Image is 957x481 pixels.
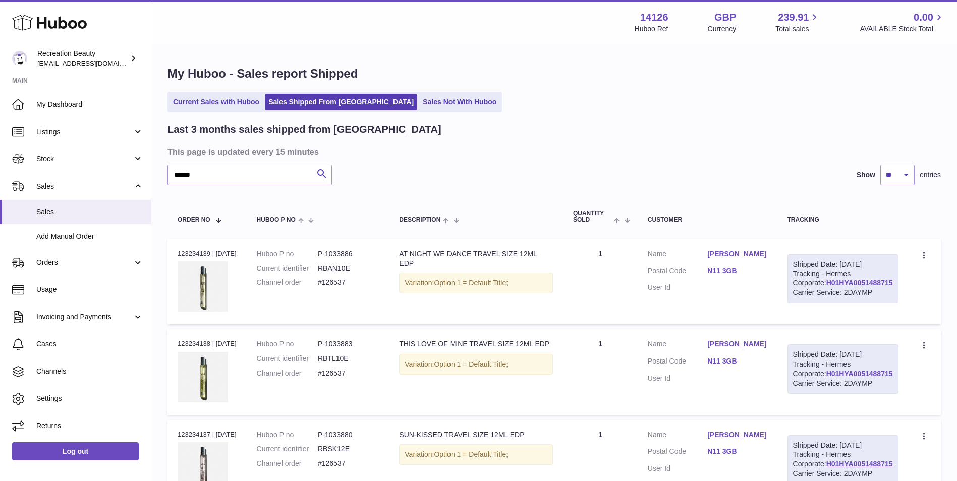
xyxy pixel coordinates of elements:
[12,442,139,460] a: Log out
[167,123,441,136] h2: Last 3 months sales shipped from [GEOGRAPHIC_DATA]
[399,217,440,223] span: Description
[648,266,707,278] dt: Postal Code
[920,170,941,180] span: entries
[257,339,318,349] dt: Huboo P no
[707,430,767,440] a: [PERSON_NAME]
[36,421,143,431] span: Returns
[399,444,553,465] div: Variation:
[257,249,318,259] dt: Huboo P no
[257,444,318,454] dt: Current identifier
[860,11,945,34] a: 0.00 AVAILABLE Stock Total
[178,430,237,439] div: 123234137 | [DATE]
[793,288,893,297] div: Carrier Service: 2DAYMP
[265,94,417,110] a: Sales Shipped From [GEOGRAPHIC_DATA]
[787,217,898,223] div: Tracking
[399,249,553,268] div: AT NIGHT WE DANCE TRAVEL SIZE 12ML EDP
[399,339,553,349] div: THIS LOVE OF MINE TRAVEL SIZE 12ML EDP
[707,356,767,366] a: N11 3GB
[826,279,893,287] a: H01HYA0051488715
[257,217,296,223] span: Huboo P no
[563,239,638,324] td: 1
[178,339,237,348] div: 123234138 | [DATE]
[36,339,143,349] span: Cases
[318,444,379,454] dd: RBSK12E
[178,217,210,223] span: Order No
[857,170,875,180] label: Show
[775,24,820,34] span: Total sales
[648,356,707,369] dt: Postal Code
[793,469,893,478] div: Carrier Service: 2DAYMP
[257,264,318,273] dt: Current identifier
[793,350,893,359] div: Shipped Date: [DATE]
[36,154,133,164] span: Stock
[257,430,318,440] dt: Huboo P no
[648,283,707,292] dt: User Id
[318,278,379,287] dd: #126537
[635,24,668,34] div: Huboo Ref
[167,66,941,82] h1: My Huboo - Sales report Shipped
[12,51,27,66] img: customercare@recreationbeauty.com
[36,258,133,267] span: Orders
[648,217,767,223] div: Customer
[793,379,893,388] div: Carrier Service: 2DAYMP
[167,146,938,157] h3: This page is updated every 15 minutes
[178,249,237,258] div: 123234139 | [DATE]
[787,254,898,304] div: Tracking - Hermes Corporate:
[860,24,945,34] span: AVAILABLE Stock Total
[36,182,133,191] span: Sales
[36,207,143,217] span: Sales
[648,430,707,442] dt: Name
[36,232,143,242] span: Add Manual Order
[178,352,228,402] img: TLOM-Bottle.jpg
[714,11,736,24] strong: GBP
[399,430,553,440] div: SUN-KISSED TRAVEL SIZE 12ML EDP
[648,249,707,261] dt: Name
[318,459,379,468] dd: #126537
[648,374,707,383] dt: User Id
[318,430,379,440] dd: P-1033880
[648,464,707,473] dt: User Id
[793,441,893,450] div: Shipped Date: [DATE]
[318,354,379,364] dd: RBTL10E
[37,59,148,67] span: [EMAIL_ADDRESS][DOMAIN_NAME]
[318,264,379,273] dd: RBAN10E
[707,249,767,259] a: [PERSON_NAME]
[399,273,553,293] div: Variation:
[318,369,379,378] dd: #126537
[787,344,898,394] div: Tracking - Hermes Corporate:
[419,94,500,110] a: Sales Not With Huboo
[434,279,508,287] span: Option 1 = Default Title;
[707,339,767,349] a: [PERSON_NAME]
[563,329,638,414] td: 1
[434,360,508,368] span: Option 1 = Default Title;
[37,49,128,68] div: Recreation Beauty
[793,260,893,269] div: Shipped Date: [DATE]
[257,278,318,287] dt: Channel order
[36,312,133,322] span: Invoicing and Payments
[257,354,318,364] dt: Current identifier
[826,460,893,468] a: H01HYA0051488715
[707,266,767,276] a: N11 3GB
[708,24,737,34] div: Currency
[36,127,133,137] span: Listings
[914,11,933,24] span: 0.00
[170,94,263,110] a: Current Sales with Huboo
[707,447,767,456] a: N11 3GB
[257,459,318,468] dt: Channel order
[399,354,553,375] div: Variation:
[257,369,318,378] dt: Channel order
[36,100,143,109] span: My Dashboard
[573,210,612,223] span: Quantity Sold
[775,11,820,34] a: 239.91 Total sales
[640,11,668,24] strong: 14126
[36,285,143,294] span: Usage
[36,394,143,403] span: Settings
[434,450,508,458] span: Option 1 = Default Title;
[318,339,379,349] dd: P-1033883
[648,447,707,459] dt: Postal Code
[778,11,809,24] span: 239.91
[178,261,228,312] img: ANWD-Bottle.jpg
[826,370,893,378] a: H01HYA0051488715
[36,367,143,376] span: Channels
[648,339,707,351] dt: Name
